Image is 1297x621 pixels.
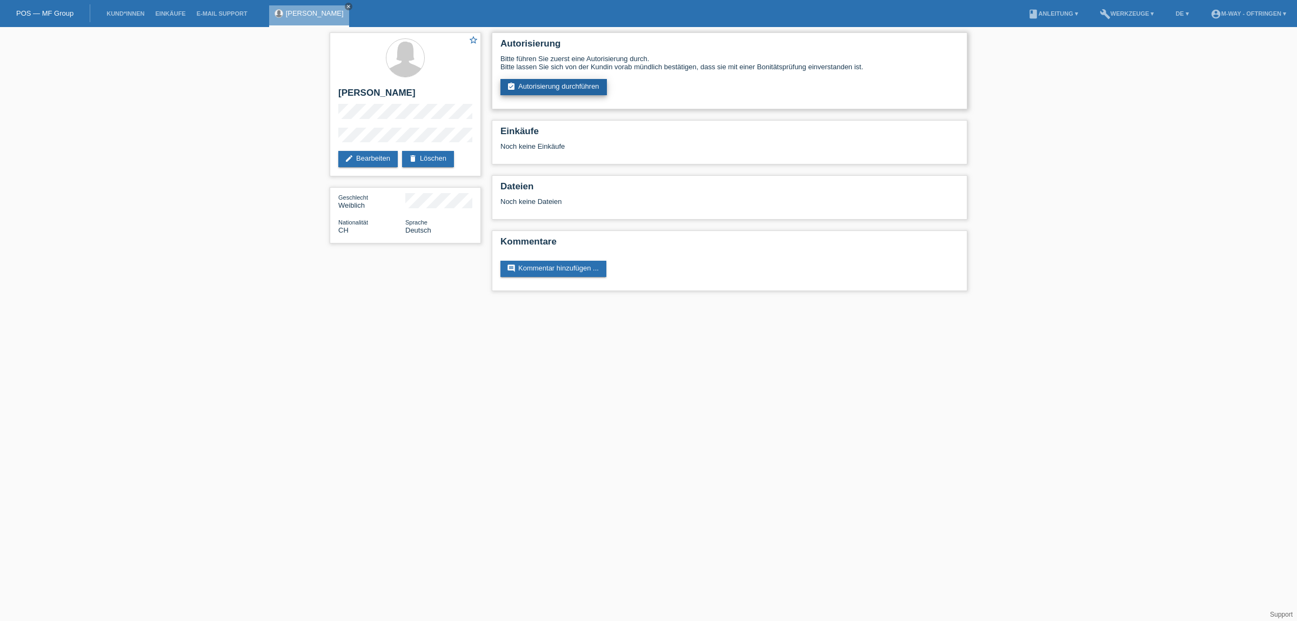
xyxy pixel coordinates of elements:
i: delete [409,154,417,163]
h2: Einkäufe [500,126,959,142]
a: POS — MF Group [16,9,73,17]
a: close [345,3,352,10]
div: Weiblich [338,193,405,209]
a: commentKommentar hinzufügen ... [500,261,606,277]
i: comment [507,264,516,273]
a: account_circlem-way - Oftringen ▾ [1205,10,1292,17]
span: Nationalität [338,219,368,226]
h2: Dateien [500,181,959,197]
a: buildWerkzeuge ▾ [1094,10,1160,17]
h2: Kommentare [500,236,959,253]
div: Noch keine Dateien [500,197,831,206]
i: assignment_turned_in [507,82,516,91]
div: Noch keine Einkäufe [500,142,959,158]
a: star_border [469,35,478,47]
div: Bitte führen Sie zuerst eine Autorisierung durch. Bitte lassen Sie sich von der Kundin vorab münd... [500,55,959,71]
a: [PERSON_NAME] [286,9,344,17]
a: E-Mail Support [191,10,253,17]
a: Einkäufe [150,10,191,17]
span: Deutsch [405,226,431,234]
a: assignment_turned_inAutorisierung durchführen [500,79,607,95]
a: Support [1270,611,1293,618]
a: Kund*innen [101,10,150,17]
i: close [346,4,351,9]
i: account_circle [1211,9,1221,19]
i: book [1028,9,1039,19]
i: star_border [469,35,478,45]
a: deleteLöschen [402,151,454,167]
a: bookAnleitung ▾ [1022,10,1084,17]
a: DE ▾ [1170,10,1194,17]
a: editBearbeiten [338,151,398,167]
span: Sprache [405,219,427,226]
i: build [1100,9,1111,19]
i: edit [345,154,353,163]
h2: Autorisierung [500,38,959,55]
span: Schweiz [338,226,349,234]
h2: [PERSON_NAME] [338,88,472,104]
span: Geschlecht [338,194,368,201]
